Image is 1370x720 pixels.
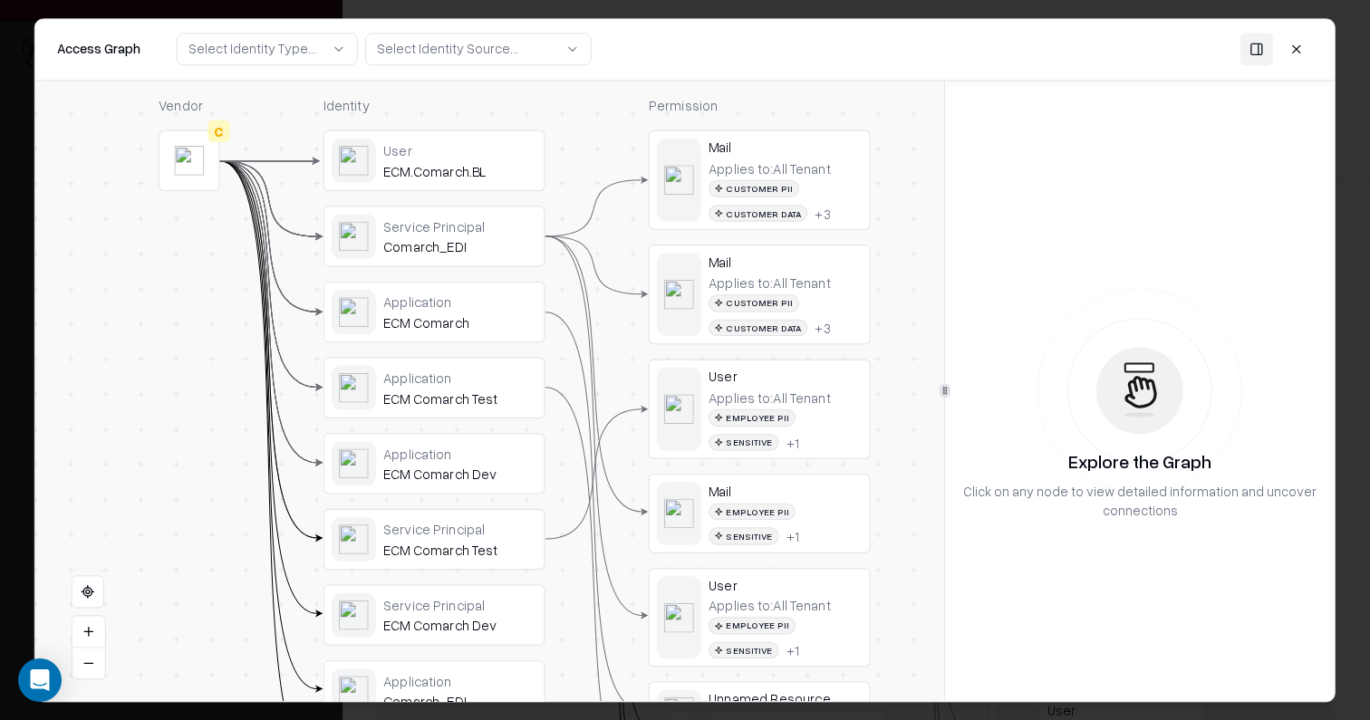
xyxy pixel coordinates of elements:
div: + 1 [786,641,799,658]
div: + 3 [815,204,830,221]
div: Select Identity Type... [188,40,316,59]
div: C [207,120,229,141]
button: +3 [815,319,830,336]
div: ECM Comarch Test [383,389,536,407]
div: ECM Comarch [383,313,536,331]
div: Applies to: All Tenant [709,388,831,405]
div: Mail [709,482,862,499]
div: User [709,367,862,384]
div: Comarch_EDI [383,692,536,709]
div: Customer PII [709,294,799,312]
div: Comarch_EDI [383,238,536,255]
div: Service Principal [383,520,536,537]
div: ECM Comarch Dev [383,617,536,634]
div: Applies to: All Tenant [709,158,831,176]
div: ECM Comarch Dev [383,466,536,483]
div: Customer Data [709,204,807,221]
button: +1 [786,641,799,658]
div: Application [383,369,536,386]
div: + 1 [786,527,799,544]
div: Service Principal [383,217,536,235]
div: Mail [709,253,862,270]
div: Sensitive [709,641,779,658]
div: Unnamed Resource [709,690,862,707]
div: User [709,575,862,592]
div: Access Graph [57,40,140,59]
div: Employee PII [709,408,796,426]
div: Application [383,445,536,462]
div: Identity [323,95,545,115]
div: Mail [709,138,862,155]
div: + 1 [786,433,799,450]
div: ECM.Comarch.BL [383,162,536,179]
div: Employee PII [709,503,796,520]
div: Applies to: All Tenant [709,596,831,613]
div: + 3 [815,319,830,336]
div: Application [383,293,536,310]
button: +1 [786,527,799,544]
div: Service Principal [383,596,536,613]
div: Explore the Graph [1068,448,1211,475]
div: Click on any node to view detailed information and uncover connections [959,483,1321,521]
button: Select Identity Type... [177,33,358,65]
div: Employee PII [709,617,796,634]
div: Vendor [159,95,219,115]
div: Sensitive [709,433,779,450]
div: Application [383,672,536,689]
div: Sensitive [709,527,779,544]
div: Select Identity Source... [377,40,518,59]
button: +1 [786,433,799,450]
button: Select Identity Source... [365,33,592,65]
div: Customer PII [709,179,799,197]
button: +3 [815,204,830,221]
div: Applies to: All Tenant [709,274,831,291]
div: User [383,141,536,158]
div: Permission [649,95,871,115]
div: Customer Data [709,319,807,336]
div: ECM Comarch Test [383,541,536,558]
